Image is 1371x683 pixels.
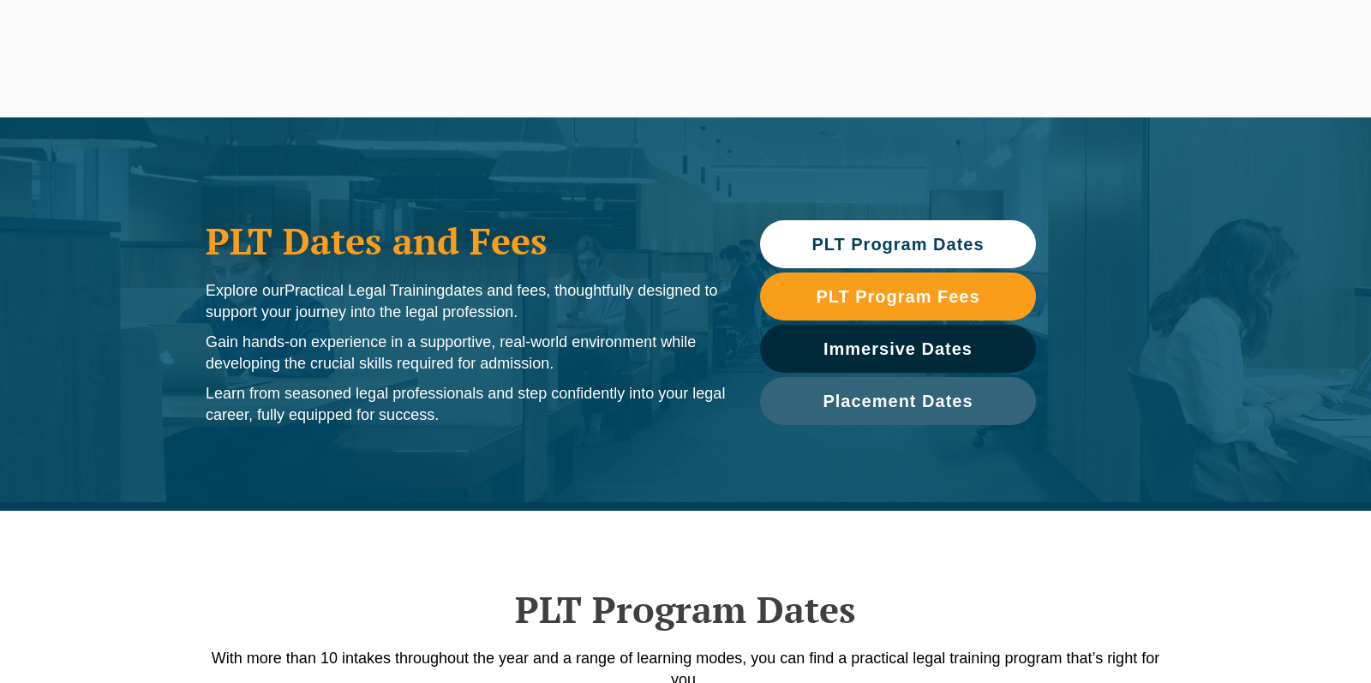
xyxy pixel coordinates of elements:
span: Practical Legal Training [284,282,445,299]
span: Placement Dates [823,392,973,410]
a: PLT Program Fees [760,273,1036,321]
span: Immersive Dates [823,340,973,357]
h2: PLT Program Dates [197,588,1174,631]
p: Learn from seasoned legal professionals and step confidently into your legal career, fully equipp... [206,383,726,426]
span: PLT Program Fees [816,288,979,305]
a: Immersive Dates [760,325,1036,373]
p: Gain hands-on experience in a supportive, real-world environment while developing the crucial ski... [206,332,726,374]
h1: PLT Dates and Fees [206,219,726,262]
span: PLT Program Dates [811,236,984,253]
a: Placement Dates [760,377,1036,425]
a: PLT Program Dates [760,220,1036,268]
p: Explore our dates and fees, thoughtfully designed to support your journey into the legal profession. [206,280,726,323]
